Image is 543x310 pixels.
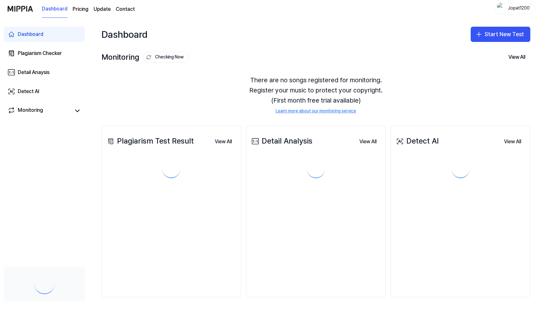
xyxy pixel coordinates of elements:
button: profileJopat1200 [495,3,535,14]
div: Plagiarism Test Result [106,135,194,147]
div: Monitoring [18,106,43,115]
button: View All [210,135,237,148]
div: Monitoring [101,51,189,63]
a: Detail Anaysis [4,65,85,80]
a: Pricing [73,5,88,13]
button: View All [354,135,382,148]
button: Checking Now [143,52,189,63]
button: Start New Test [471,27,530,42]
a: Dashboard [42,0,68,18]
div: Jopat1200 [507,5,531,12]
div: Detect AI [395,135,439,147]
a: Detect AI [4,84,85,99]
a: Learn more about our monitoring service [276,108,356,114]
a: Update [94,5,111,13]
div: Dashboard [101,24,147,44]
div: Dashboard [18,30,43,38]
div: Detect AI [18,88,39,95]
div: Detail Anaysis [18,69,49,76]
img: profile [497,3,505,15]
a: Plagiarism Checker [4,46,85,61]
button: View All [503,51,530,64]
button: View All [499,135,526,148]
div: Detail Analysis [250,135,312,147]
a: Dashboard [4,27,85,42]
div: There are no songs registered for monitoring. Register your music to protect your copyright. (Fir... [101,67,530,122]
div: Plagiarism Checker [18,50,62,57]
a: Monitoring [8,106,71,115]
a: Contact [116,5,135,13]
